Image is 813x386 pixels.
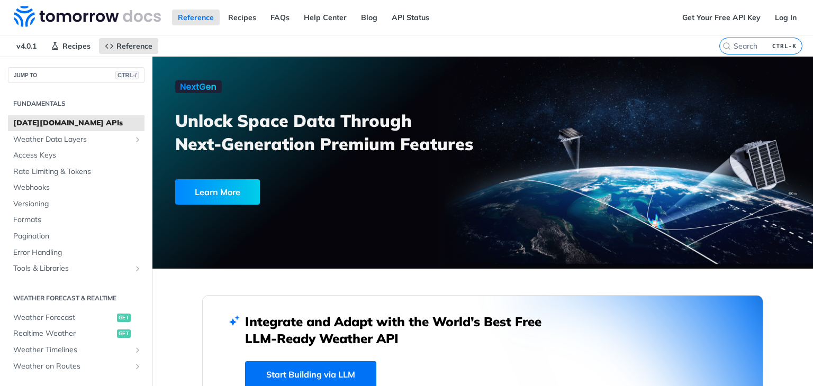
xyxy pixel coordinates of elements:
h3: Unlock Space Data Through Next-Generation Premium Features [175,109,494,155]
a: Error Handling [8,245,144,261]
span: Weather on Routes [13,361,131,372]
span: Pagination [13,231,142,242]
a: Realtime Weatherget [8,326,144,342]
span: Error Handling [13,247,142,258]
span: Webhooks [13,182,142,193]
a: Access Keys [8,148,144,163]
a: Reference [99,38,158,54]
a: Weather TimelinesShow subpages for Weather Timelines [8,342,144,358]
h2: Weather Forecast & realtime [8,293,144,303]
div: Learn More [175,179,260,205]
a: Pagination [8,228,144,244]
span: Tools & Libraries [13,263,131,274]
span: Versioning [13,199,142,209]
button: Show subpages for Weather on Routes [133,362,142,371]
span: Reference [116,41,152,51]
a: Help Center [298,10,353,25]
a: [DATE][DOMAIN_NAME] APIs [8,115,144,131]
a: Recipes [45,38,96,54]
button: JUMP TOCTRL-/ [8,67,144,83]
span: get [117,314,131,322]
a: Weather on RoutesShow subpages for Weather on Routes [8,359,144,374]
span: Weather Timelines [13,345,131,355]
a: Reference [172,10,220,25]
a: Get Your Free API Key [676,10,766,25]
a: Tools & LibrariesShow subpages for Tools & Libraries [8,261,144,277]
button: Show subpages for Weather Timelines [133,346,142,354]
button: Show subpages for Tools & Libraries [133,264,142,273]
h2: Integrate and Adapt with the World’s Best Free LLM-Ready Weather API [245,313,557,347]
a: Learn More [175,179,430,205]
a: Blog [355,10,383,25]
a: Recipes [222,10,262,25]
a: Weather Forecastget [8,310,144,326]
span: Rate Limiting & Tokens [13,167,142,177]
img: NextGen [175,80,222,93]
button: Show subpages for Weather Data Layers [133,135,142,144]
kbd: CTRL-K [770,41,799,51]
span: Realtime Weather [13,328,114,339]
span: Weather Data Layers [13,134,131,145]
a: Webhooks [8,180,144,196]
a: FAQs [265,10,295,25]
span: Access Keys [13,150,142,161]
span: Formats [13,215,142,225]
a: API Status [386,10,435,25]
span: CTRL-/ [115,71,139,79]
img: Tomorrow.io Weather API Docs [14,6,161,27]
svg: Search [722,42,731,50]
h2: Fundamentals [8,99,144,108]
a: Log In [769,10,802,25]
span: Recipes [62,41,91,51]
span: [DATE][DOMAIN_NAME] APIs [13,118,142,128]
span: Weather Forecast [13,313,114,323]
a: Rate Limiting & Tokens [8,164,144,180]
a: Versioning [8,196,144,212]
a: Formats [8,212,144,228]
a: Weather Data LayersShow subpages for Weather Data Layers [8,132,144,148]
span: v4.0.1 [11,38,42,54]
span: get [117,329,131,338]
